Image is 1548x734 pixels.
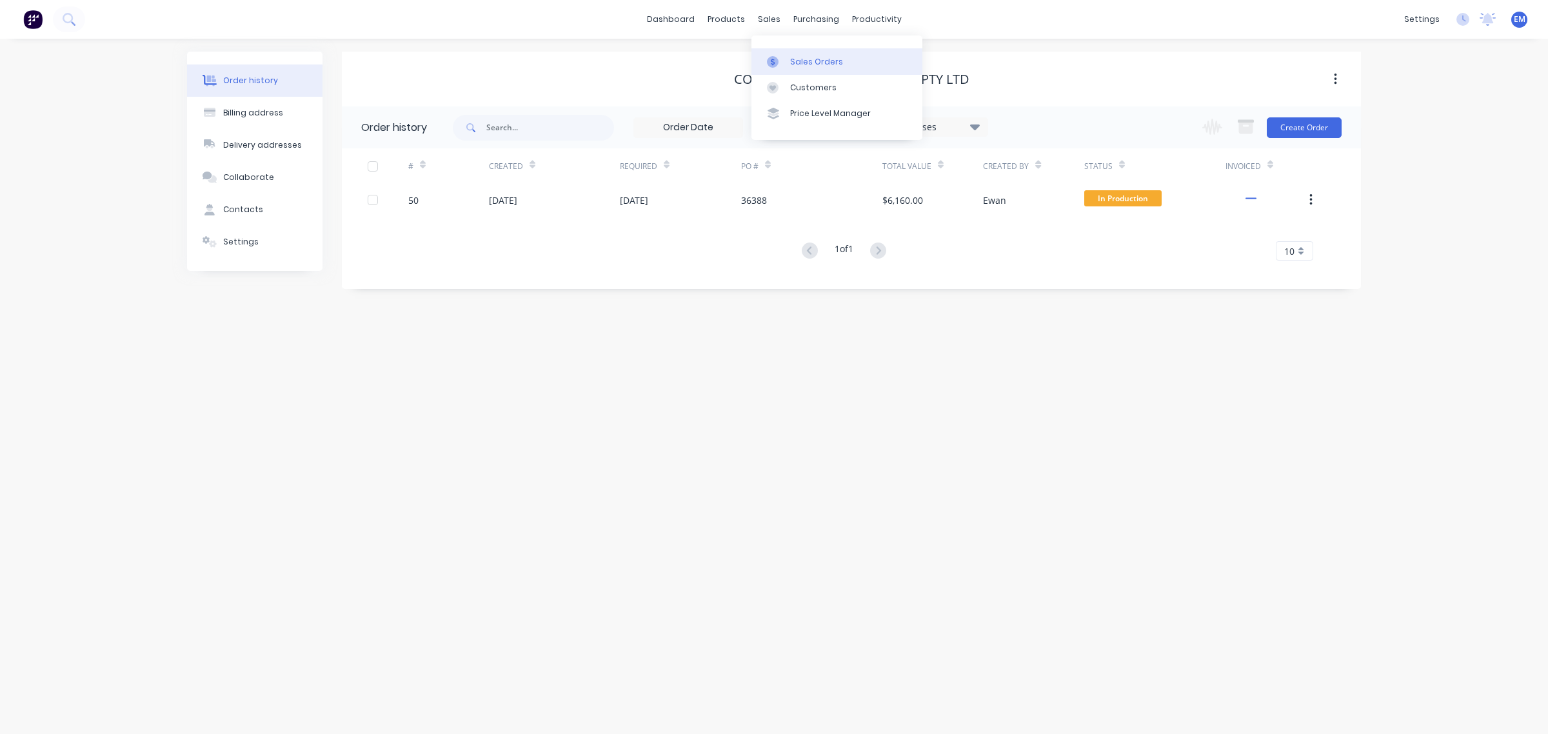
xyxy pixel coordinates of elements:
span: 10 [1284,244,1295,258]
button: Order history [187,64,322,97]
div: Status [1084,161,1113,172]
img: Factory [23,10,43,29]
div: Created By [983,161,1029,172]
div: products [701,10,751,29]
button: Delivery addresses [187,129,322,161]
div: 15 Statuses [879,120,987,134]
div: Price Level Manager [790,108,871,119]
div: Settings [223,236,259,248]
div: PO # [741,148,882,184]
div: [DATE] [620,193,648,207]
div: Sales Orders [790,56,843,68]
button: Settings [187,226,322,258]
div: productivity [846,10,908,29]
div: 1 of 1 [835,242,853,261]
div: Required [620,148,741,184]
div: Order history [361,120,427,135]
a: Sales Orders [751,48,922,74]
div: settings [1398,10,1446,29]
div: Invoiced [1225,161,1261,172]
div: Contacts [223,204,263,215]
div: purchasing [787,10,846,29]
button: Create Order [1267,117,1342,138]
div: Corbritt Air-Conditioning Pty Ltd [734,72,969,87]
button: Billing address [187,97,322,129]
div: Delivery addresses [223,139,302,151]
div: 36388 [741,193,767,207]
div: PO # [741,161,759,172]
div: # [408,148,489,184]
a: dashboard [640,10,701,29]
div: Customers [790,82,837,94]
div: Total Value [882,148,983,184]
div: Created [489,148,620,184]
button: Collaborate [187,161,322,193]
div: Created [489,161,523,172]
button: Contacts [187,193,322,226]
div: Status [1084,148,1225,184]
div: [DATE] [489,193,517,207]
div: Ewan [983,193,1006,207]
div: # [408,161,413,172]
div: Billing address [223,107,283,119]
input: Order Date [634,118,742,137]
a: Customers [751,75,922,101]
a: Price Level Manager [751,101,922,126]
div: Invoiced [1225,148,1306,184]
div: Collaborate [223,172,274,183]
div: 50 [408,193,419,207]
div: Required [620,161,657,172]
div: $6,160.00 [882,193,923,207]
span: EM [1514,14,1525,25]
div: Order history [223,75,278,86]
span: In Production [1084,190,1162,206]
div: Created By [983,148,1084,184]
div: sales [751,10,787,29]
input: Search... [486,115,614,141]
div: Total Value [882,161,931,172]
